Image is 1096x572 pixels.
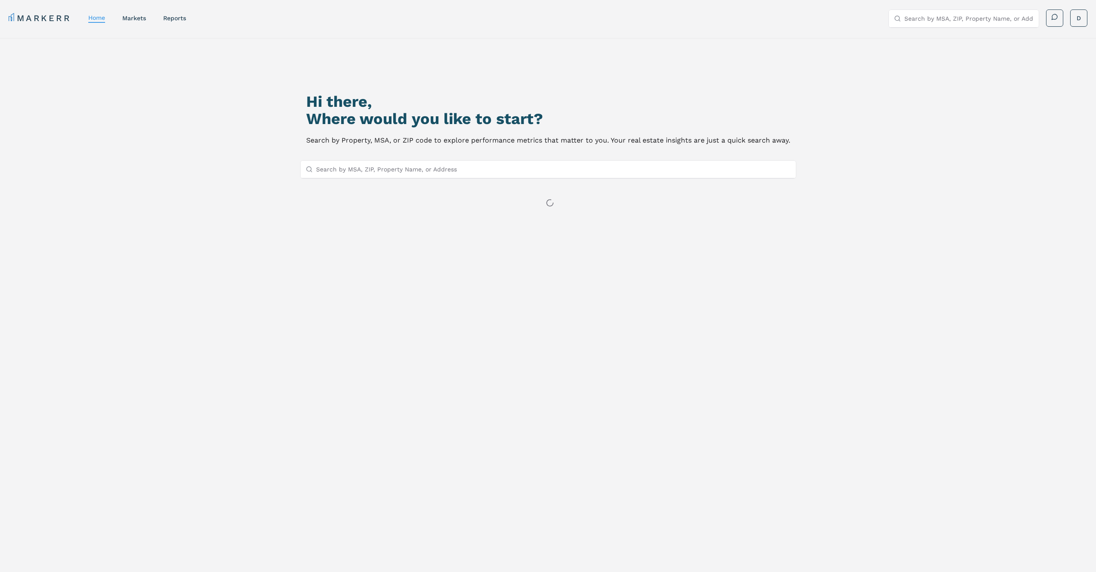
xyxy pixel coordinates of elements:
[904,10,1034,27] input: Search by MSA, ZIP, Property Name, or Address
[306,134,790,146] p: Search by Property, MSA, or ZIP code to explore performance metrics that matter to you. Your real...
[306,93,790,110] h1: Hi there,
[122,15,146,22] a: markets
[9,12,71,24] a: MARKERR
[163,15,186,22] a: reports
[1070,9,1087,27] button: D
[1077,14,1081,22] span: D
[316,161,791,178] input: Search by MSA, ZIP, Property Name, or Address
[88,14,105,21] a: home
[306,110,790,127] h2: Where would you like to start?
